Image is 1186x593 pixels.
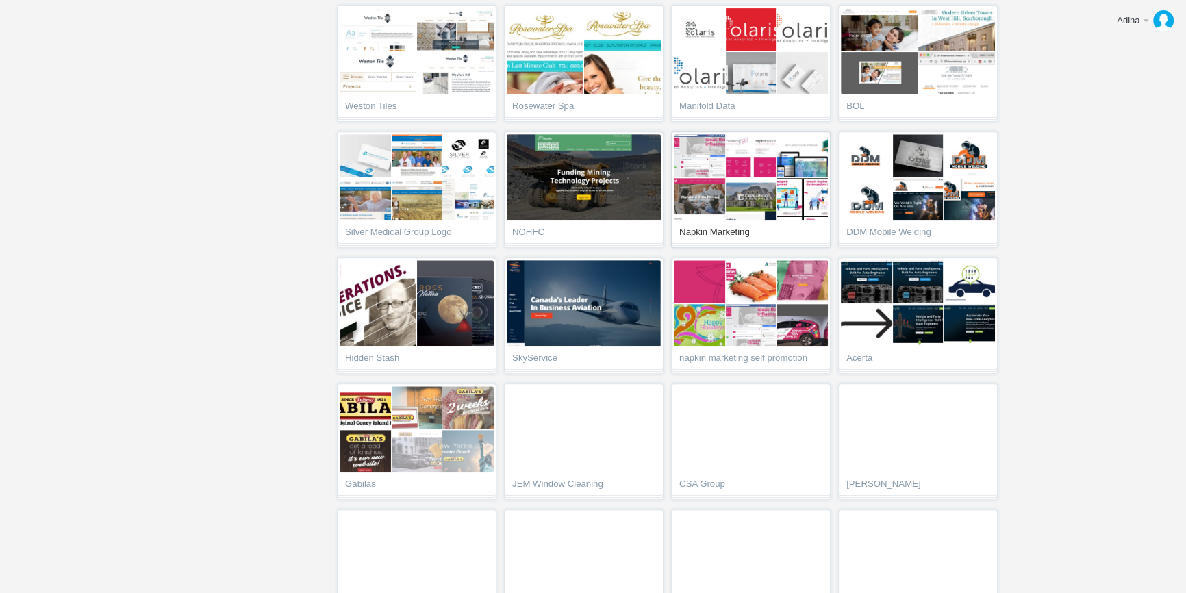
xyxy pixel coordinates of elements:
[841,52,918,95] img: BOL Postcard
[829,134,906,177] img: DDM Logo
[327,386,405,429] img: Gabilas Facebook
[661,134,739,177] img: NM Social Media
[829,178,906,221] img: DDM Final Logo
[714,178,791,221] img: Capilongo Portfolio
[345,353,488,367] span: Hidden Stash
[764,260,842,303] img: Napkin Marketing 2015
[345,227,488,241] span: Silver Medical Group Logo
[714,260,791,303] img: Kosher Fest Postcard
[430,134,507,177] img: Silver Medical Group Logo
[661,52,739,95] img: POLARIS LOGO V4
[679,227,822,241] span: Napkin Marketing
[417,52,494,95] img: Weston Tile Single Product Page
[931,178,1009,221] img: DDM Mobile Website
[829,304,906,347] img: Analyze Icons
[504,5,664,122] a: Rosewater | Email Campaign # 1 revised designs Rosewater Rosewater Spa
[504,383,664,500] a: JEM Responsive Website JEM logo design JEM Window Cleaning
[327,134,405,177] img: Silver Card Design
[512,227,655,241] span: NOHFC
[430,430,507,473] img: Gabilas-Facebook Ads
[1117,14,1141,27] div: Adina
[379,178,457,221] img: Rothbart Centre April 2 Update
[512,479,655,493] span: JEM Window Cleaning
[829,260,906,303] img: Acerta Home Page Banners
[507,260,661,346] img: Website Redesign - Skyservice
[661,304,739,347] img: NM Holiday card
[379,134,457,177] img: Silver Redirect Message
[671,5,831,122] a: POLARIS LOGO POLARIS REVISED LOGO Polaris Logo Colour Options POLARIS LOGO V4 Booth Design Busine...
[504,131,664,248] a: NOHFC Website NOHFC
[846,101,989,115] span: BOL
[661,8,739,51] img: POLARIS LOGO
[337,383,496,500] a: Gabilas Facebook Gabilas FB Social Media Posts Gabilas-New Posts Gabila's - Emails Gabilas-websit...
[918,52,996,95] img: BOL Web Banner
[838,257,998,374] a: Acerta Home Page Banners Acerta Website Acerta Icons Analyze Icons Acerta Home Page Banner Gifs A...
[512,101,655,115] span: Rosewater Spa
[881,178,958,221] img: DDM Website
[430,386,507,429] img: Gabilas-New Posts
[679,101,822,115] span: Manifold Data
[714,304,791,347] img: NM Social Media
[764,8,842,51] img: Polaris Logo Colour Options
[714,134,791,177] img: NM Business Card
[931,260,1009,303] img: Acerta Icons
[661,260,739,303] img: Kosher Fest Booth Design
[671,383,831,500] a: CSA Group - Emails CSA Group
[327,430,405,473] img: Gabila's - Emails
[327,178,405,221] img: Rothbart Centre
[841,8,918,51] img: BOL
[714,52,791,95] img: Booth Design
[542,8,696,94] img: revised designs Rosewater
[679,479,822,493] span: CSA Group
[345,479,488,493] span: Gabilas
[671,131,831,248] a: NM Social Media NM Business Card Napkin Marketing Case Studies NM Websites Changes 2020 Capilongo...
[337,5,496,122] a: Weston Tile Style Tiles Weston Tile Website Weston Tile Mobile Site Weston Tile Single Product Pa...
[881,134,958,177] img: DDM Business Card
[375,260,529,346] img: Hidden Stash CD
[931,304,1009,347] img: Acerta Main Pages
[417,8,494,51] img: Weston Tile Website
[504,257,664,374] a: Website Redesign - Skyservice SkyService
[340,52,417,95] img: Weston Tile Mobile Site
[512,353,655,367] span: SkyService
[838,131,998,248] a: DDM Logo DDM Business Card DDM Style Tile DDM Final Logo DDM Website DDM Mobile Website DDM Mobil...
[379,430,457,473] img: Gabilas-website
[918,8,996,51] img: BOL - Banner ads
[881,304,958,347] img: Acerta Home Page Banner Gifs
[714,8,791,51] img: POLARIS REVISED LOGO
[337,131,496,248] a: Silver Card Design Silver Redirect Message Silver Medical Group Logo Rothbart Centre Rothbart Cen...
[764,52,842,95] img: Business Card Design
[507,134,661,220] img: NOHFC Website
[764,134,842,177] img: Napkin Marketing Case Studies
[846,227,989,241] span: DDM Mobile Welding
[671,257,831,374] a: Kosher Fest Booth Design Kosher Fest Postcard Napkin Marketing 2015 NM Holiday card NM Social Med...
[340,8,417,51] img: Weston Tile Style Tiles
[464,8,618,94] img: Rosewater | Email Campaign # 1
[430,178,507,221] img: Rothbart Centre Brochure March 17 Update
[379,386,457,429] img: Gabilas FB Social Media Posts
[838,5,998,122] a: BOL BOL - Banner ads BOL Postcard BOL Web Banner BOL
[1153,10,1174,31] img: f4bd078af38d46133805870c386e97a8
[881,260,958,303] img: Acerta Website
[846,479,989,493] span: [PERSON_NAME]
[1107,7,1179,34] a: Adina
[846,353,989,367] span: Acerta
[838,383,998,500] a: Craig Race Website Craig Race Mobile Website Craig Race Favicon [PERSON_NAME]
[337,257,496,374] a: Hidden Stash Poster Hidden Stash CD Hidden Stash
[931,134,1009,177] img: DDM Style Tile
[764,304,842,347] img: NM Legacy Marketing Projects
[297,260,451,346] img: Hidden Stash Poster
[661,178,739,221] img: NM Websites Changes 2020
[764,178,842,221] img: Campaign 3
[345,101,488,115] span: Weston Tiles
[679,353,822,367] span: napkin marketing self promotion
